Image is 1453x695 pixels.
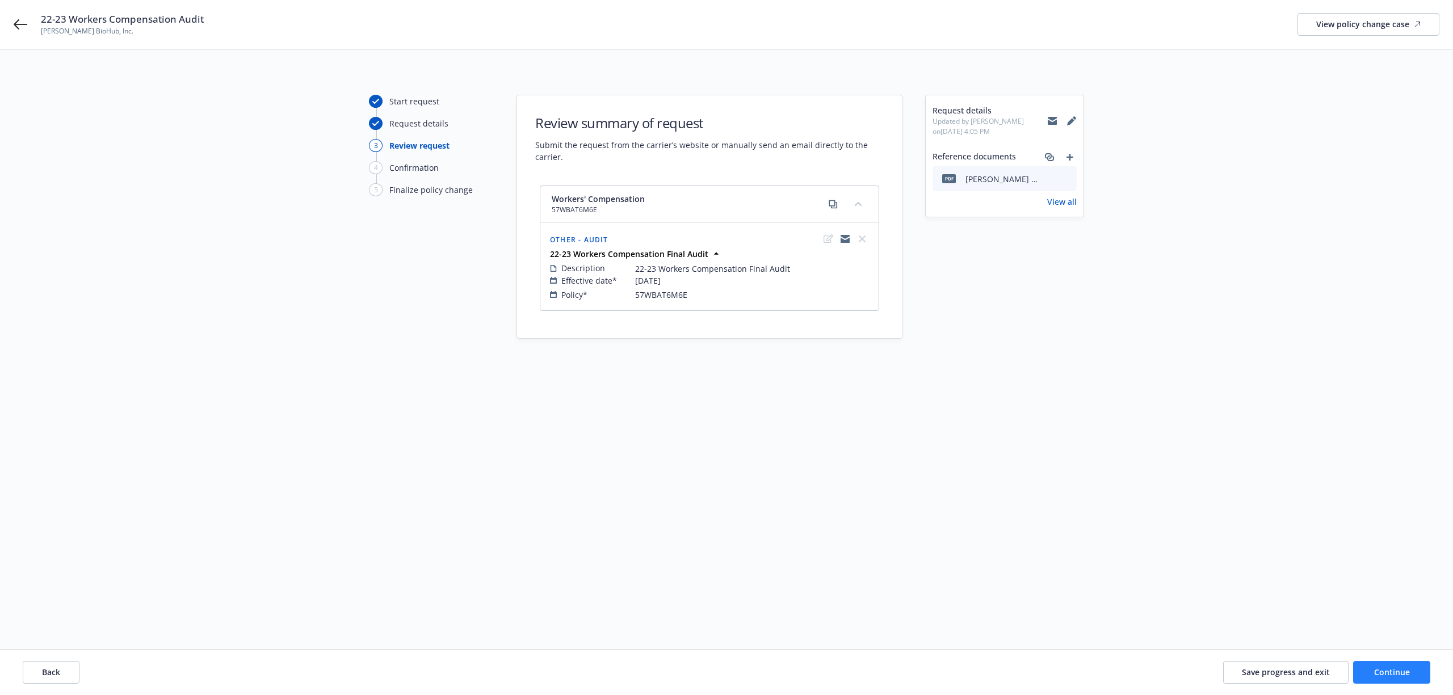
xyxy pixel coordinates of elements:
span: close [855,232,869,246]
span: Back [42,667,60,677]
a: View all [1047,196,1077,208]
a: associate [1043,150,1056,164]
button: Save progress and exit [1223,661,1349,684]
span: [PERSON_NAME] BioHub, Inc. [41,26,204,36]
button: collapse content [849,195,867,213]
button: Continue [1353,661,1430,684]
span: Updated by [PERSON_NAME] on [DATE] 4:05 PM [933,116,1047,137]
span: edit [821,232,835,246]
span: 22-23 Workers Compensation Audit [41,12,204,26]
span: Reference documents [933,150,1016,164]
span: [DATE] [635,275,661,287]
div: Workers' Compensation57WBAT6M6Ecopycollapse content [540,186,879,222]
span: 57WBAT6M6E [635,289,687,301]
span: Description [561,262,605,274]
div: Finalize policy change [389,184,473,196]
a: View policy change case [1297,13,1439,36]
span: Policy* [561,289,587,301]
span: Workers' Compensation [552,193,645,205]
span: Continue [1374,667,1410,677]
span: 57WBAT6M6E [552,205,645,215]
div: View policy change case [1316,14,1421,35]
div: Start request [389,95,439,107]
span: Request details [933,104,1047,116]
button: preview file [1062,173,1072,185]
button: download file [1044,173,1053,185]
div: 5 [369,183,383,196]
div: Request details [389,117,448,129]
span: Other - Audit [550,235,608,245]
span: Save progress and exit [1242,667,1330,677]
div: Review request [389,140,450,151]
a: copyLogging [838,232,852,246]
div: 4 [369,161,383,174]
button: Back [23,661,79,684]
span: 22-23 Workers Compensation Final Audit [635,263,790,275]
strong: 22-23 Workers Compensation Final Audit [550,248,708,259]
span: pdf [942,174,956,183]
span: Submit the request from the carrier’s website or manually send an email directly to the carrier. [535,139,884,163]
div: Confirmation [389,162,439,174]
div: [PERSON_NAME] BioHub - 22-23 WC - Final Audit.pdf [965,173,1039,185]
a: copy [826,197,840,211]
h1: Review summary of request [535,113,884,132]
span: Effective date* [561,275,617,287]
div: 3 [369,139,383,152]
a: add [1063,150,1077,164]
